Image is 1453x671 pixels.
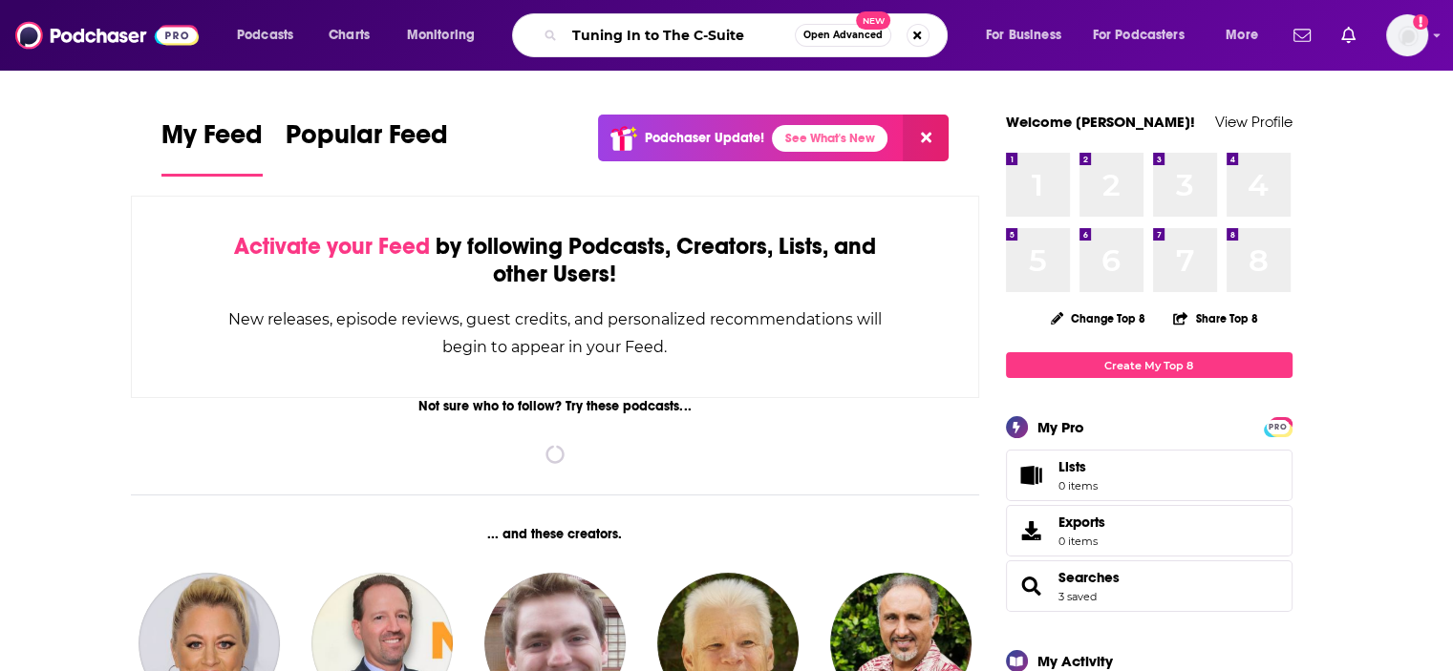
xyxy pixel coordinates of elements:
div: My Activity [1037,652,1113,670]
a: Popular Feed [286,118,448,177]
p: Podchaser Update! [645,130,764,146]
button: open menu [1212,20,1282,51]
a: 3 saved [1058,590,1097,603]
a: Searches [1013,573,1051,599]
span: Open Advanced [803,31,883,40]
span: Charts [329,22,370,49]
button: open menu [1080,20,1212,51]
div: by following Podcasts, Creators, Lists, and other Users! [227,233,884,288]
div: New releases, episode reviews, guest credits, and personalized recommendations will begin to appe... [227,305,884,361]
span: Activate your Feed [234,232,430,261]
span: Lists [1058,458,1098,475]
span: Lists [1058,458,1086,475]
span: New [856,11,890,30]
span: More [1226,22,1258,49]
a: Create My Top 8 [1006,352,1293,378]
a: Exports [1006,505,1293,556]
span: 0 items [1058,479,1098,493]
svg: Add a profile image [1413,14,1428,30]
a: Lists [1006,450,1293,501]
input: Search podcasts, credits, & more... [565,20,795,51]
div: Search podcasts, credits, & more... [530,13,966,57]
span: Lists [1013,462,1051,489]
button: Open AdvancedNew [795,24,891,47]
a: Searches [1058,569,1120,586]
img: User Profile [1386,14,1428,56]
img: Podchaser - Follow, Share and Rate Podcasts [15,17,199,53]
a: See What's New [772,125,887,152]
div: ... and these creators. [131,526,980,542]
a: View Profile [1215,113,1293,131]
span: Popular Feed [286,118,448,162]
span: For Business [986,22,1061,49]
button: Share Top 8 [1172,300,1258,337]
span: Exports [1058,514,1105,531]
div: Not sure who to follow? Try these podcasts... [131,398,980,414]
span: 0 items [1058,535,1105,548]
span: For Podcasters [1093,22,1185,49]
div: My Pro [1037,418,1084,436]
span: My Feed [161,118,263,162]
button: Change Top 8 [1039,306,1158,330]
a: Show notifications dropdown [1286,19,1318,52]
span: Searches [1006,560,1293,612]
span: Logged in as mtraynor [1386,14,1428,56]
a: My Feed [161,118,263,177]
a: PRO [1267,419,1290,433]
span: PRO [1267,420,1290,434]
a: Charts [316,20,381,51]
button: Show profile menu [1386,14,1428,56]
button: open menu [224,20,318,51]
button: open menu [972,20,1085,51]
span: Podcasts [237,22,293,49]
a: Welcome [PERSON_NAME]! [1006,113,1195,131]
button: open menu [394,20,500,51]
a: Show notifications dropdown [1334,19,1363,52]
span: Monitoring [407,22,475,49]
span: Exports [1013,517,1051,544]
